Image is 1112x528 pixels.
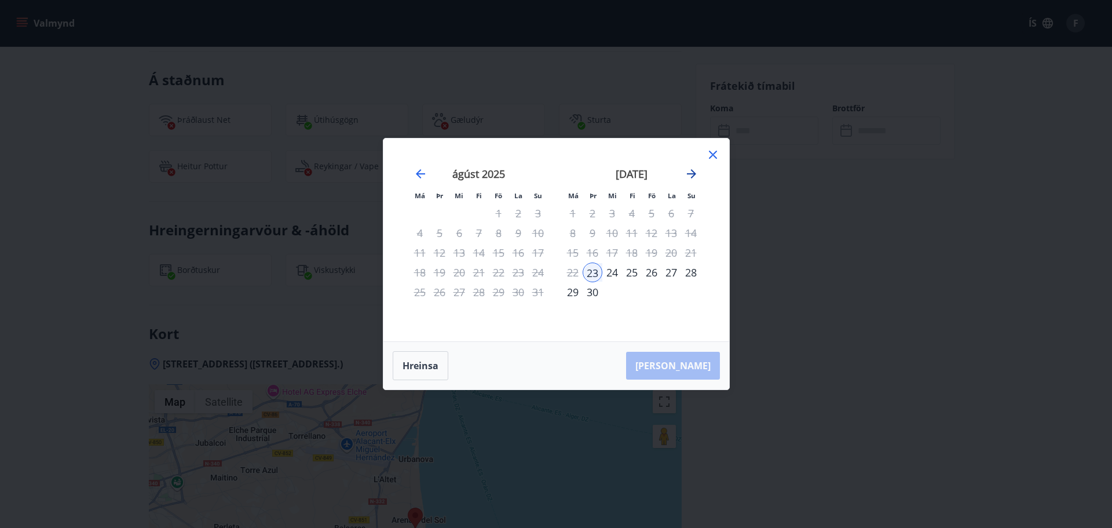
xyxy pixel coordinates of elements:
td: Not available. miðvikudagur, 17. september 2025 [602,243,622,263]
td: Not available. föstudagur, 29. ágúst 2025 [489,282,509,302]
td: Not available. sunnudagur, 21. september 2025 [681,243,701,263]
td: Not available. laugardagur, 30. ágúst 2025 [509,282,528,302]
small: Þr [590,191,597,200]
td: Choose sunnudagur, 28. september 2025 as your check-out date. It’s available. [681,263,701,282]
td: Not available. miðvikudagur, 6. ágúst 2025 [449,223,469,243]
td: Not available. miðvikudagur, 27. ágúst 2025 [449,282,469,302]
small: Fi [476,191,482,200]
td: Choose föstudagur, 26. september 2025 as your check-out date. It’s available. [642,263,661,282]
td: Choose miðvikudagur, 24. september 2025 as your check-out date. It’s available. [602,263,622,282]
small: Má [415,191,425,200]
div: 24 [602,263,622,282]
td: Not available. mánudagur, 1. september 2025 [563,203,583,223]
td: Not available. fimmtudagur, 4. september 2025 [622,203,642,223]
td: Not available. laugardagur, 20. september 2025 [661,243,681,263]
small: Mi [608,191,617,200]
small: La [514,191,522,200]
td: Not available. þriðjudagur, 5. ágúst 2025 [430,223,449,243]
div: Move backward to switch to the previous month. [414,167,427,181]
td: Not available. föstudagur, 8. ágúst 2025 [489,223,509,243]
small: Fi [630,191,635,200]
td: Not available. fimmtudagur, 11. september 2025 [622,223,642,243]
small: Þr [436,191,443,200]
small: La [668,191,676,200]
td: Not available. sunnudagur, 14. september 2025 [681,223,701,243]
td: Not available. fimmtudagur, 28. ágúst 2025 [469,282,489,302]
td: Not available. miðvikudagur, 20. ágúst 2025 [449,263,469,282]
td: Not available. fimmtudagur, 21. ágúst 2025 [469,263,489,282]
td: Choose þriðjudagur, 30. september 2025 as your check-out date. It’s available. [583,282,602,302]
div: 29 [563,282,583,302]
div: 27 [661,263,681,282]
td: Not available. laugardagur, 9. ágúst 2025 [509,223,528,243]
div: Move forward to switch to the next month. [685,167,698,181]
td: Not available. föstudagur, 19. september 2025 [642,243,661,263]
td: Not available. laugardagur, 23. ágúst 2025 [509,263,528,282]
td: Not available. mánudagur, 4. ágúst 2025 [410,223,430,243]
small: Su [534,191,542,200]
td: Not available. föstudagur, 22. ágúst 2025 [489,263,509,282]
td: Not available. laugardagur, 2. ágúst 2025 [509,203,528,223]
td: Not available. sunnudagur, 10. ágúst 2025 [528,223,548,243]
td: Not available. föstudagur, 1. ágúst 2025 [489,203,509,223]
div: Aðeins innritun í boði [583,263,602,282]
div: 30 [583,282,602,302]
div: 25 [622,263,642,282]
td: Not available. föstudagur, 5. september 2025 [642,203,661,223]
td: Not available. þriðjudagur, 19. ágúst 2025 [430,263,449,282]
td: Not available. laugardagur, 13. september 2025 [661,223,681,243]
td: Not available. þriðjudagur, 12. ágúst 2025 [430,243,449,263]
td: Not available. fimmtudagur, 14. ágúst 2025 [469,243,489,263]
td: Not available. fimmtudagur, 18. september 2025 [622,243,642,263]
td: Choose fimmtudagur, 25. september 2025 as your check-out date. It’s available. [622,263,642,282]
td: Not available. mánudagur, 22. september 2025 [563,263,583,282]
td: Not available. þriðjudagur, 2. september 2025 [583,203,602,223]
div: Calendar [397,152,715,327]
td: Not available. fimmtudagur, 7. ágúst 2025 [469,223,489,243]
td: Not available. sunnudagur, 31. ágúst 2025 [528,282,548,302]
div: 26 [642,263,661,282]
td: Not available. laugardagur, 16. ágúst 2025 [509,243,528,263]
strong: ágúst 2025 [452,167,505,181]
div: 28 [681,263,701,282]
td: Choose mánudagur, 29. september 2025 as your check-out date. It’s available. [563,282,583,302]
td: Not available. sunnudagur, 24. ágúst 2025 [528,263,548,282]
small: Fö [495,191,502,200]
td: Not available. mánudagur, 18. ágúst 2025 [410,263,430,282]
td: Not available. miðvikudagur, 10. september 2025 [602,223,622,243]
td: Not available. þriðjudagur, 9. september 2025 [583,223,602,243]
td: Not available. þriðjudagur, 26. ágúst 2025 [430,282,449,302]
td: Not available. sunnudagur, 7. september 2025 [681,203,701,223]
td: Not available. mánudagur, 15. september 2025 [563,243,583,263]
td: Not available. miðvikudagur, 3. september 2025 [602,203,622,223]
strong: [DATE] [616,167,648,181]
small: Su [687,191,696,200]
td: Not available. þriðjudagur, 16. september 2025 [583,243,602,263]
td: Not available. mánudagur, 8. september 2025 [563,223,583,243]
small: Fö [648,191,656,200]
button: Hreinsa [393,351,448,380]
td: Not available. föstudagur, 12. september 2025 [642,223,661,243]
td: Not available. miðvikudagur, 13. ágúst 2025 [449,243,469,263]
td: Not available. mánudagur, 11. ágúst 2025 [410,243,430,263]
td: Not available. sunnudagur, 3. ágúst 2025 [528,203,548,223]
small: Mi [455,191,463,200]
td: Selected as start date. þriðjudagur, 23. september 2025 [583,263,602,282]
td: Not available. sunnudagur, 17. ágúst 2025 [528,243,548,263]
td: Not available. föstudagur, 15. ágúst 2025 [489,243,509,263]
small: Má [568,191,579,200]
td: Choose laugardagur, 27. september 2025 as your check-out date. It’s available. [661,263,681,282]
td: Not available. laugardagur, 6. september 2025 [661,203,681,223]
td: Not available. mánudagur, 25. ágúst 2025 [410,282,430,302]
